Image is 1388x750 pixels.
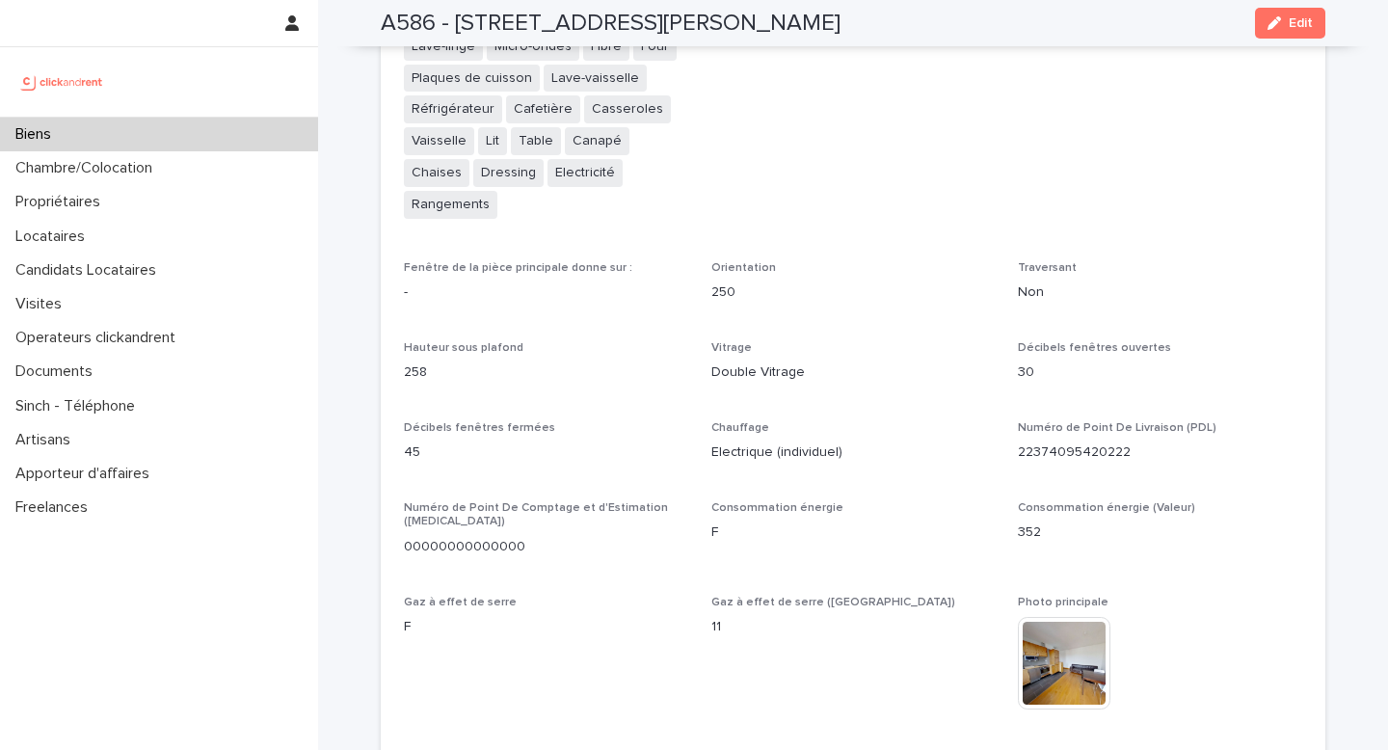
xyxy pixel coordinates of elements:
[1018,597,1108,608] span: Photo principale
[583,33,629,61] span: Fibre
[1255,8,1325,39] button: Edit
[1018,262,1077,274] span: Traversant
[711,442,996,463] p: Electrique (individuel)
[8,295,77,313] p: Visites
[711,617,996,637] p: 11
[8,159,168,177] p: Chambre/Colocation
[711,597,955,608] span: Gaz à effet de serre ([GEOGRAPHIC_DATA])
[8,193,116,211] p: Propriétaires
[404,127,474,155] span: Vaisselle
[711,522,996,543] p: F
[8,397,150,415] p: Sinch - Téléphone
[404,422,555,434] span: Décibels fenêtres fermées
[404,95,502,123] span: Réfrigérateur
[473,159,544,187] span: Dressing
[404,362,688,383] p: 258
[506,95,580,123] span: Cafetière
[8,431,86,449] p: Artisans
[584,95,671,123] span: Casseroles
[404,597,517,608] span: Gaz à effet de serre
[404,537,688,557] p: 00000000000000
[8,498,103,517] p: Freelances
[487,33,579,61] span: Micro-ondes
[404,65,540,93] span: Plaques de cuisson
[8,228,100,246] p: Locataires
[1018,502,1195,514] span: Consommation énergie (Valeur)
[1289,16,1313,30] span: Edit
[711,282,996,303] p: 250
[404,33,483,61] span: Lave-linge
[544,65,647,93] span: Lave-vaisselle
[404,617,688,637] p: F
[404,502,668,527] span: Numéro de Point De Comptage et d'Estimation ([MEDICAL_DATA])
[1018,442,1302,463] p: 22374095420222
[711,342,752,354] span: Vitrage
[711,262,776,274] span: Orientation
[404,159,469,187] span: Chaises
[1018,342,1171,354] span: Décibels fenêtres ouvertes
[8,329,191,347] p: Operateurs clickandrent
[15,63,109,101] img: UCB0brd3T0yccxBKYDjQ
[478,127,507,155] span: Lit
[8,465,165,483] p: Apporteur d'affaires
[711,422,769,434] span: Chauffage
[633,33,677,61] span: Four
[565,127,629,155] span: Canapé
[404,282,688,303] p: -
[511,127,561,155] span: Table
[8,261,172,280] p: Candidats Locataires
[8,362,108,381] p: Documents
[711,362,996,383] p: Double Vitrage
[381,10,841,38] h2: A586 - [STREET_ADDRESS][PERSON_NAME]
[547,159,623,187] span: Electricité
[8,125,67,144] p: Biens
[1018,522,1302,543] p: 352
[404,442,688,463] p: 45
[404,191,497,219] span: Rangements
[711,502,843,514] span: Consommation énergie
[1018,282,1302,303] p: Non
[404,262,632,274] span: Fenêtre de la pièce principale donne sur :
[1018,362,1302,383] p: 30
[404,342,523,354] span: Hauteur sous plafond
[1018,422,1216,434] span: Numéro de Point De Livraison (PDL)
